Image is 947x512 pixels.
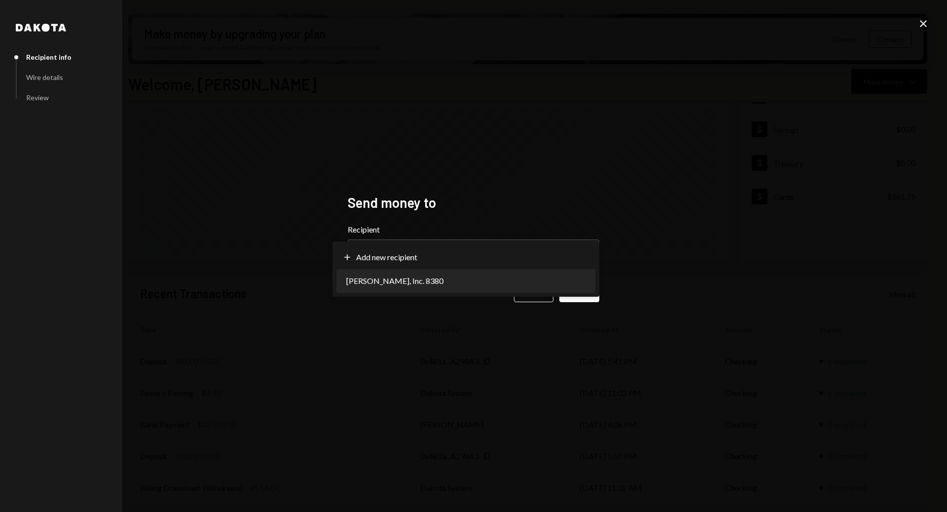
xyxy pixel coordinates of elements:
div: Wire details [26,73,63,81]
div: Recipient info [26,53,72,61]
h2: Send money to [348,193,599,212]
button: Recipient [348,239,599,267]
span: Add new recipient [356,251,417,263]
span: [PERSON_NAME], Inc. 8380 [346,275,443,287]
div: Review [26,93,49,102]
label: Recipient [348,224,599,236]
